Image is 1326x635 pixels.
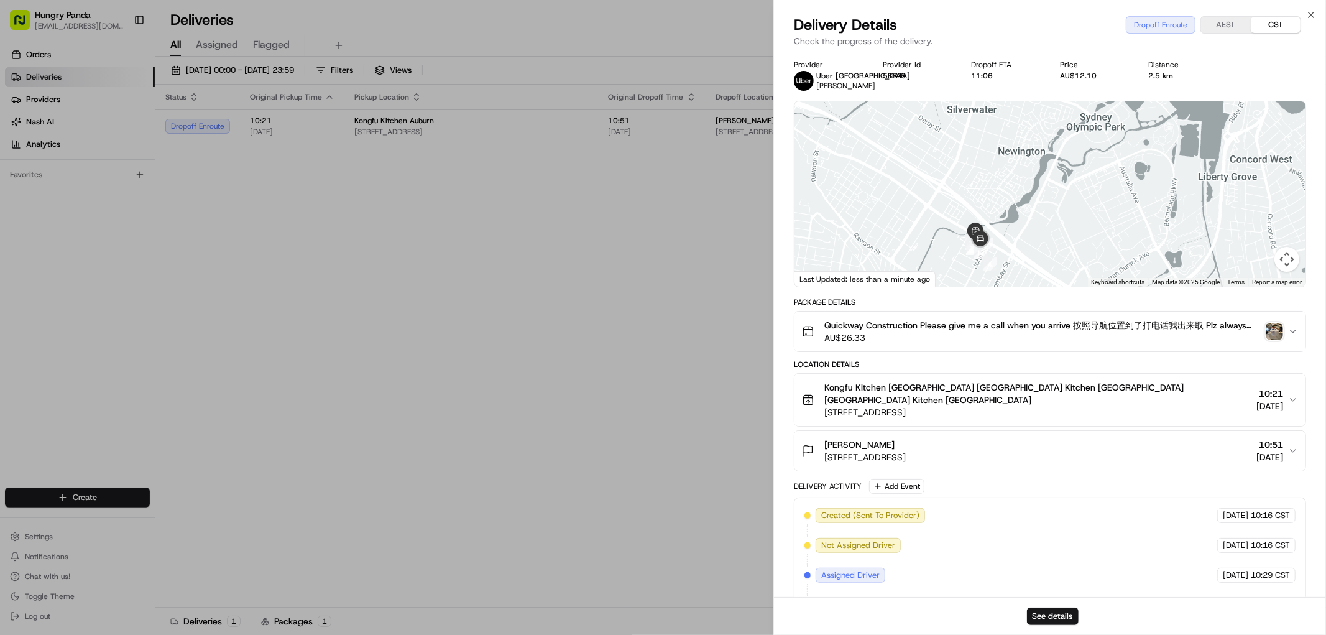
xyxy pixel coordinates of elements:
[794,60,863,70] div: Provider
[798,271,839,287] a: Open this area in Google Maps (opens a new window)
[824,406,1251,419] span: [STREET_ADDRESS]
[1027,608,1079,625] button: See details
[794,359,1306,369] div: Location Details
[1152,279,1220,285] span: Map data ©2025 Google
[821,570,880,581] span: Assigned Driver
[821,510,919,521] span: Created (Sent To Provider)
[56,119,204,131] div: Start new chat
[1251,510,1290,521] span: 10:16 CST
[983,257,997,271] div: 4
[103,226,108,236] span: •
[794,271,936,287] div: Last Updated: less than a minute ago
[824,381,1251,406] span: Kongfu Kitchen [GEOGRAPHIC_DATA] [GEOGRAPHIC_DATA] Kitchen [GEOGRAPHIC_DATA] [GEOGRAPHIC_DATA] Ki...
[1251,570,1290,581] span: 10:29 CST
[1223,570,1248,581] span: [DATE]
[110,226,134,236] span: 8月7日
[1251,540,1290,551] span: 10:16 CST
[816,71,910,81] span: Uber [GEOGRAPHIC_DATA]
[12,12,37,37] img: Nash
[1223,540,1248,551] span: [DATE]
[12,119,35,141] img: 1736555255976-a54dd68f-1ca7-489b-9aae-adbdc363a1c4
[824,451,906,463] span: [STREET_ADDRESS]
[1227,279,1245,285] a: Terms
[794,431,1305,471] button: [PERSON_NAME][STREET_ADDRESS]10:51[DATE]
[12,162,80,172] div: Past conversations
[1060,60,1129,70] div: Price
[1252,279,1302,285] a: Report a map error
[1256,451,1283,463] span: [DATE]
[12,215,32,234] img: Asif Zaman Khan
[794,374,1305,426] button: Kongfu Kitchen [GEOGRAPHIC_DATA] [GEOGRAPHIC_DATA] Kitchen [GEOGRAPHIC_DATA] [GEOGRAPHIC_DATA] Ki...
[12,50,226,70] p: Welcome 👋
[1256,438,1283,451] span: 10:51
[1060,71,1129,81] div: AU$12.10
[26,119,48,141] img: 1727276513143-84d647e1-66c0-4f92-a045-3c9f9f5dfd92
[100,273,205,295] a: 💻API Documentation
[1201,17,1251,33] button: AEST
[1149,60,1218,70] div: Distance
[25,278,95,290] span: Knowledge Base
[972,60,1041,70] div: Dropoff ETA
[794,15,897,35] span: Delivery Details
[1274,247,1299,272] button: Map camera controls
[1149,71,1218,81] div: 2.5 km
[1223,510,1248,521] span: [DATE]
[974,246,987,259] div: 13
[798,271,839,287] img: Google
[211,123,226,137] button: Start new chat
[193,159,226,174] button: See all
[794,35,1306,47] p: Check the progress of the delivery.
[25,227,35,237] img: 1736555255976-a54dd68f-1ca7-489b-9aae-adbdc363a1c4
[794,481,862,491] div: Delivery Activity
[1256,387,1283,400] span: 10:21
[794,71,814,91] img: uber-new-logo.jpeg
[972,71,1041,81] div: 11:06
[124,308,150,318] span: Pylon
[41,193,45,203] span: •
[883,60,952,70] div: Provider Id
[883,71,906,81] button: 5BEA6
[1266,323,1283,340] img: photo_proof_of_pickup image
[56,131,171,141] div: We're available if you need us!
[88,308,150,318] a: Powered byPylon
[105,279,115,289] div: 💻
[12,279,22,289] div: 📗
[869,479,924,494] button: Add Event
[821,540,895,551] span: Not Assigned Driver
[824,331,1261,344] span: AU$26.33
[966,241,980,255] div: 12
[7,273,100,295] a: 📗Knowledge Base
[816,81,875,91] span: [PERSON_NAME]
[48,193,77,203] span: 8月15日
[1091,278,1144,287] button: Keyboard shortcuts
[32,80,205,93] input: Clear
[1256,400,1283,412] span: [DATE]
[794,312,1305,351] button: Quickway Construction Please give me a call when you arrive 按照导航位置到了打电话我出来取 Plz always check orde...
[117,278,200,290] span: API Documentation
[1251,17,1301,33] button: CST
[824,319,1261,331] span: Quickway Construction Please give me a call when you arrive 按照导航位置到了打电话我出来取 Plz always check orde...
[794,297,1306,307] div: Package Details
[824,438,895,451] span: [PERSON_NAME]
[39,226,101,236] span: [PERSON_NAME]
